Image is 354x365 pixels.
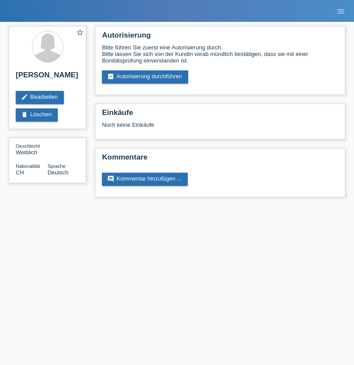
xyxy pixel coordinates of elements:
[107,73,114,80] i: assignment_turned_in
[16,71,79,84] h2: [PERSON_NAME]
[16,143,48,156] div: Weiblich
[107,175,114,182] i: comment
[102,44,338,64] div: Bitte führen Sie zuerst eine Autorisierung durch. Bitte lassen Sie sich von der Kundin vorab münd...
[16,163,40,169] span: Nationalität
[16,108,58,122] a: deleteLöschen
[16,143,40,149] span: Geschlecht
[102,70,188,83] a: assignment_turned_inAutorisierung durchführen
[102,31,338,44] h2: Autorisierung
[336,7,345,16] i: menu
[102,108,338,122] h2: Einkäufe
[102,153,338,166] h2: Kommentare
[21,94,28,101] i: edit
[102,122,338,135] div: Noch keine Einkäufe
[102,173,188,186] a: commentKommentar hinzufügen ...
[48,169,69,176] span: Deutsch
[332,8,350,14] a: menu
[16,91,64,104] a: editBearbeiten
[21,111,28,118] i: delete
[48,163,66,169] span: Sprache
[76,28,84,36] i: star_border
[76,28,84,38] a: star_border
[16,169,24,176] span: Schweiz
